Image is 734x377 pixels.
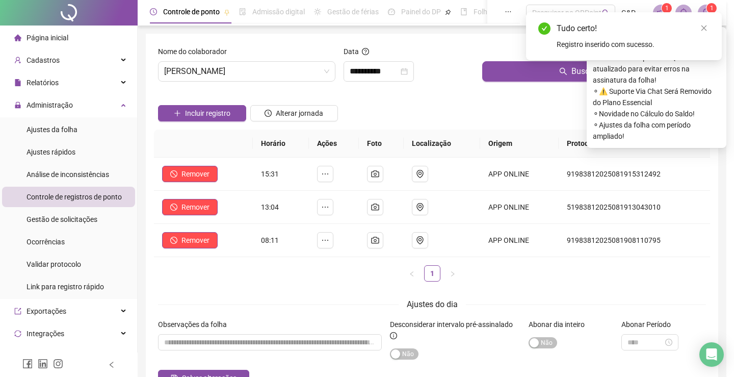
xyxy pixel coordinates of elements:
span: ⚬ Ajustes da folha com período ampliado! [593,119,720,142]
div: Registro inserido com sucesso. [557,39,710,50]
span: ⚬ Novidade no Cálculo do Saldo! [593,108,720,119]
span: ⚬ Mantenha o aplicativo QRPoint atualizado para evitar erros na assinatura da folha! [593,52,720,86]
span: close [700,24,707,32]
span: check-circle [538,22,550,35]
div: Tudo certo! [557,22,710,35]
div: Open Intercom Messenger [699,342,724,367]
span: ⚬ ⚠️ Suporte Via Chat Será Removido do Plano Essencial [593,86,720,108]
a: Close [698,22,710,34]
